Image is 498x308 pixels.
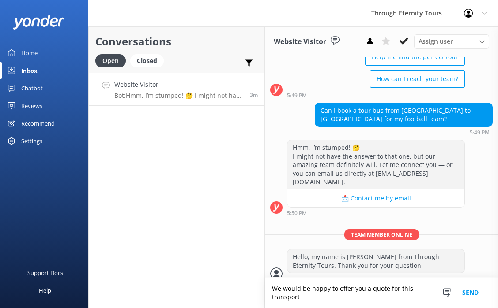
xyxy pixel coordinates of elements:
div: Support Docs [27,264,63,282]
div: Can I book a tour bus from [GEOGRAPHIC_DATA] to [GEOGRAPHIC_DATA] for my football team? [315,103,492,126]
div: Hmm, I’m stumped! 🤔 I might not have the answer to that one, but our amazing team definitely will... [287,140,464,189]
div: Reviews [21,97,42,115]
strong: 5:49 PM [287,93,307,98]
button: How can I reach your team? [370,70,465,88]
h4: Website Visitor [114,80,243,89]
div: 05:51pm 14-Aug-2025 (UTC +02:00) Europe/Amsterdam [287,275,465,282]
strong: 5:49 PM [470,130,490,135]
span: 05:49pm 14-Aug-2025 (UTC +02:00) Europe/Amsterdam [250,91,258,99]
div: Closed [130,54,164,67]
a: Closed [130,56,168,65]
div: 05:50pm 14-Aug-2025 (UTC +02:00) Europe/Amsterdam [287,210,465,216]
div: Inbox [21,62,38,79]
strong: 5:51 PM [287,276,307,282]
div: Home [21,44,38,62]
strong: 5:50 PM [287,211,307,216]
h3: Website Visitor [274,36,326,48]
span: [PERSON_NAME] [PERSON_NAME] [313,276,398,282]
div: Help [39,282,51,299]
textarea: We would be happy to offer you a quote for this transport [265,278,498,308]
img: yonder-white-logo.png [13,15,64,29]
a: Open [95,56,130,65]
div: Assign User [414,34,489,48]
div: Hello, my name is [PERSON_NAME] from Through Eternity Tours. Thank you for your question [287,249,464,273]
h2: Conversations [95,33,258,50]
div: 05:49pm 14-Aug-2025 (UTC +02:00) Europe/Amsterdam [315,129,493,135]
div: Chatbot [21,79,43,97]
div: 05:49pm 14-Aug-2025 (UTC +02:00) Europe/Amsterdam [287,92,465,98]
a: Website VisitorBot:Hmm, I’m stumped! 🤔 I might not have the answer to that one, but our amazing t... [89,73,264,106]
div: Recommend [21,115,55,132]
span: Team member online [344,229,419,240]
button: Send [454,278,487,308]
span: Assign user [419,37,453,46]
div: Settings [21,132,42,150]
div: Open [95,54,126,67]
p: Bot: Hmm, I’m stumped! 🤔 I might not have the answer to that one, but our amazing team definitely... [114,92,243,100]
button: 📩 Contact me by email [287,189,464,207]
